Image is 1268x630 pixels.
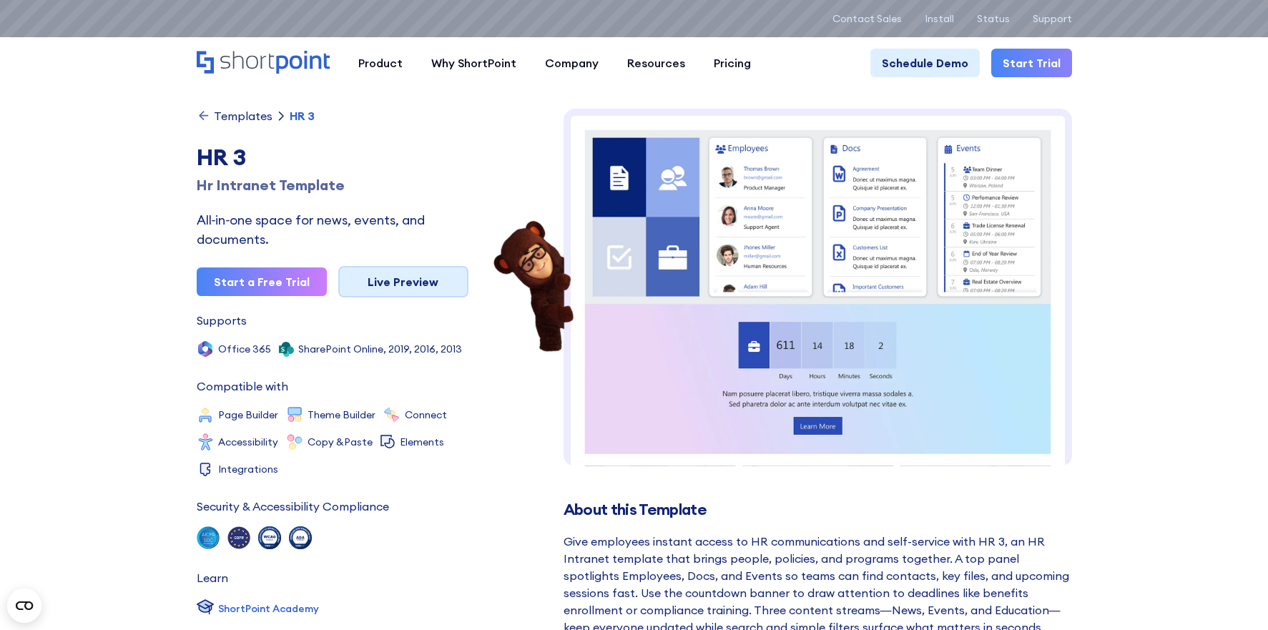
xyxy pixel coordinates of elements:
div: Hr Intranet Template [197,174,468,196]
div: Pricing [714,54,751,72]
div: SharePoint Online, 2019, 2016, 2013 [298,344,462,354]
a: Schedule Demo [870,49,980,77]
a: Resources [613,49,699,77]
div: ShortPoint Academy [218,601,319,616]
a: Why ShortPoint [417,49,531,77]
div: Supports [197,315,247,326]
a: Support [1033,13,1072,24]
a: Start a Free Trial [197,267,327,296]
a: Pricing [699,49,765,77]
div: Why ShortPoint [431,54,516,72]
a: Product [344,49,417,77]
div: All‑in‑one space for news, events, and documents. [197,210,468,249]
a: Home [197,51,330,75]
div: Templates [214,110,272,122]
div: Office 365 [218,344,271,354]
a: ShortPoint Academy [197,598,319,619]
div: Compatible with [197,380,288,392]
div: Product [358,54,403,72]
a: Install [925,13,954,24]
div: Resources [627,54,685,72]
div: Theme Builder [308,410,375,420]
div: Company [545,54,599,72]
a: Live Preview [338,266,468,297]
div: Security & Accessibility Compliance [197,501,389,512]
iframe: Chat Widget [1196,561,1268,630]
div: Accessibility [218,437,278,447]
div: Integrations [218,464,278,474]
div: HR 3 [290,110,315,122]
div: Copy &Paste [308,437,373,447]
a: Contact Sales [832,13,902,24]
img: soc 2 [197,526,220,549]
h2: About this Template [564,501,1072,518]
div: Learn [197,572,228,584]
div: Connect [405,410,447,420]
a: Templates [197,109,272,123]
a: Status [977,13,1010,24]
div: Page Builder [218,410,278,420]
div: HR 3 [197,140,468,174]
button: Open CMP widget [7,589,41,623]
div: Elements [400,437,444,447]
a: Company [531,49,613,77]
a: Start Trial [991,49,1072,77]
